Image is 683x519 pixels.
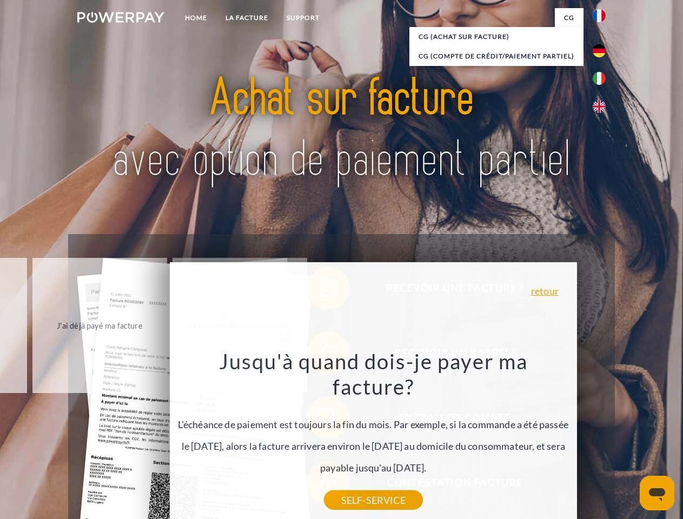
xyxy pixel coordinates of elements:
[640,476,674,510] iframe: Bouton de lancement de la fenêtre de messagerie
[176,348,571,500] div: L'échéance de paiement est toujours la fin du mois. Par exemple, si la commande a été passée le [...
[216,8,277,28] a: LA FACTURE
[593,100,606,113] img: en
[555,8,583,28] a: CG
[409,27,583,46] a: CG (achat sur facture)
[77,12,164,23] img: logo-powerpay-white.svg
[593,72,606,85] img: it
[531,286,559,296] a: retour
[103,52,580,207] img: title-powerpay_fr.svg
[39,318,161,332] div: J'ai déjà payé ma facture
[593,44,606,57] img: de
[176,8,216,28] a: Home
[593,9,606,22] img: fr
[176,348,571,400] h3: Jusqu'à quand dois-je payer ma facture?
[409,46,583,66] a: CG (Compte de crédit/paiement partiel)
[324,490,423,510] a: SELF-SERVICE
[277,8,329,28] a: Support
